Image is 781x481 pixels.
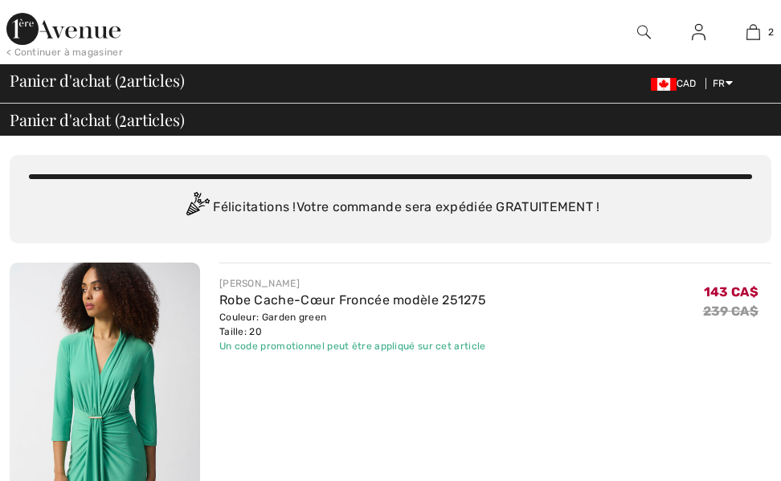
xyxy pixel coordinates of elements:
div: Couleur: Garden green Taille: 20 [219,310,486,339]
span: FR [713,78,733,89]
div: Félicitations ! Votre commande sera expédiée GRATUITEMENT ! [29,192,752,224]
span: 143 CA$ [704,279,759,300]
img: Mes infos [692,22,705,42]
span: 2 [768,25,774,39]
span: Panier d'achat ( articles) [10,72,184,88]
div: [PERSON_NAME] [219,276,486,291]
span: Panier d'achat ( articles) [10,112,184,128]
img: 1ère Avenue [6,13,121,45]
a: 2 [727,22,780,42]
img: Mon panier [746,22,760,42]
s: 239 CA$ [703,304,759,319]
a: Robe Cache-Cœur Froncée modèle 251275 [219,292,486,308]
img: recherche [637,22,651,42]
img: Canadian Dollar [651,78,677,91]
span: CAD [651,78,703,89]
span: 2 [119,68,127,89]
div: < Continuer à magasiner [6,45,123,59]
span: 2 [119,108,127,128]
img: Congratulation2.svg [181,192,213,224]
a: Se connecter [679,22,718,43]
div: Un code promotionnel peut être appliqué sur cet article [219,339,486,353]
